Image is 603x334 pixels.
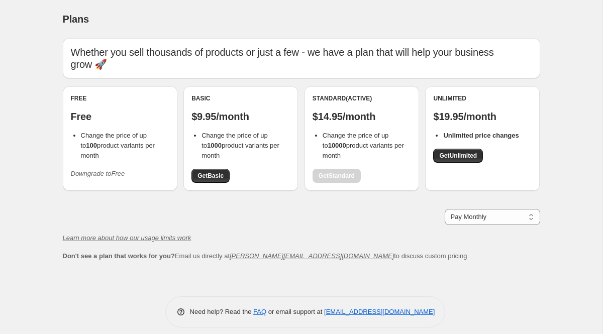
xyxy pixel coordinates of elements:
[71,94,169,102] div: Free
[71,170,125,177] i: Downgrade to Free
[197,172,224,180] span: Get Basic
[230,252,394,260] a: [PERSON_NAME][EMAIL_ADDRESS][DOMAIN_NAME]
[324,308,435,315] a: [EMAIL_ADDRESS][DOMAIN_NAME]
[433,110,532,123] p: $19.95/month
[323,132,404,159] span: Change the price of up to product variants per month
[63,14,89,25] span: Plans
[207,142,222,149] b: 1000
[253,308,266,315] a: FAQ
[63,252,467,260] span: Email us directly at to discuss custom pricing
[328,142,346,149] b: 10000
[71,110,169,123] p: Free
[313,110,411,123] p: $14.95/month
[443,132,519,139] b: Unlimited price changes
[63,234,191,242] a: Learn more about how our usage limits work
[439,152,477,160] span: Get Unlimited
[190,308,254,315] span: Need help? Read the
[191,94,290,102] div: Basic
[63,252,175,260] b: Don't see a plan that works for you?
[191,169,230,183] a: GetBasic
[433,94,532,102] div: Unlimited
[202,132,279,159] span: Change the price of up to product variants per month
[86,142,97,149] b: 100
[191,110,290,123] p: $9.95/month
[433,149,483,163] a: GetUnlimited
[65,166,131,182] button: Downgrade toFree
[266,308,324,315] span: or email support at
[313,94,411,102] div: Standard (Active)
[81,132,155,159] span: Change the price of up to product variants per month
[71,46,532,70] p: Whether you sell thousands of products or just a few - we have a plan that will help your busines...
